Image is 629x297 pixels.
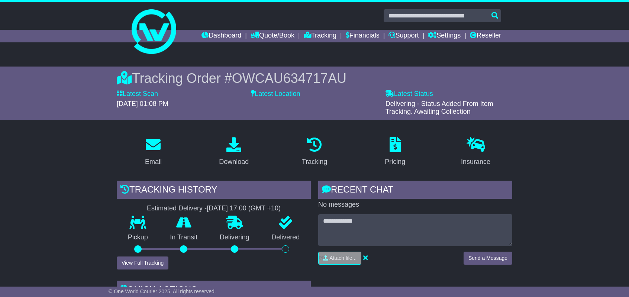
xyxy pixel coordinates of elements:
label: Latest Scan [117,90,158,98]
div: Tracking history [117,181,311,201]
a: Download [214,135,254,170]
a: Tracking [297,135,332,170]
span: [DATE] 01:08 PM [117,100,168,107]
div: Download [219,157,249,167]
a: Support [388,30,419,42]
div: Insurance [461,157,490,167]
a: Reseller [470,30,501,42]
label: Latest Location [251,90,300,98]
a: Dashboard [201,30,241,42]
div: Tracking Order # [117,70,512,86]
a: Email [140,135,167,170]
div: RECENT CHAT [318,181,512,201]
a: Quote/Book [251,30,294,42]
div: Email [145,157,162,167]
span: Delivering - Status Added From Item Tracking. Awaiting Collection [386,100,493,116]
p: Delivered [261,233,311,242]
a: Settings [428,30,461,42]
a: Insurance [456,135,495,170]
div: [DATE] 17:00 (GMT +10) [207,204,281,213]
label: Latest Status [386,90,433,98]
p: No messages [318,201,512,209]
p: Delivering [209,233,261,242]
a: Financials [346,30,380,42]
p: Pickup [117,233,159,242]
div: Estimated Delivery - [117,204,311,213]
a: Tracking [304,30,336,42]
a: Pricing [380,135,410,170]
button: Send a Message [464,252,512,265]
button: View Full Tracking [117,256,168,269]
div: Pricing [385,157,405,167]
span: OWCAU634717AU [232,71,346,86]
span: © One World Courier 2025. All rights reserved. [109,288,216,294]
div: Tracking [302,157,327,167]
p: In Transit [159,233,209,242]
